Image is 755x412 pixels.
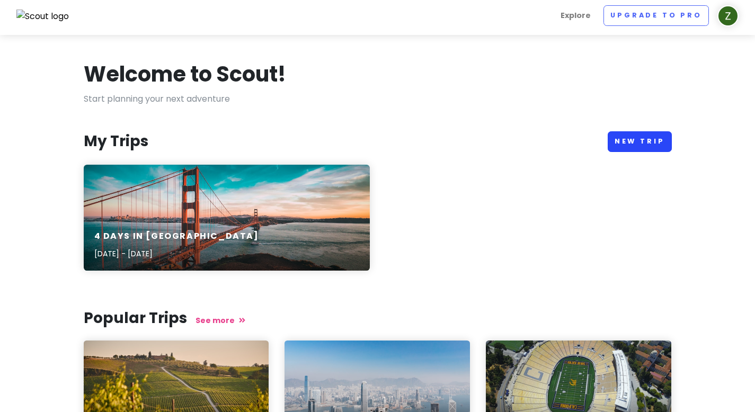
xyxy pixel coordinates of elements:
[94,248,259,259] p: [DATE] - [DATE]
[94,231,259,242] h6: 4 Days in [GEOGRAPHIC_DATA]
[16,10,69,23] img: Scout logo
[84,309,672,328] h3: Popular Trips
[608,131,672,152] a: New Trip
[84,132,148,151] h3: My Trips
[84,165,370,271] a: 4 Days in [GEOGRAPHIC_DATA][DATE] - [DATE]
[84,60,286,88] h1: Welcome to Scout!
[556,5,595,26] a: Explore
[717,5,739,26] img: User profile
[196,315,245,326] a: See more
[84,92,672,106] p: Start planning your next adventure
[603,5,709,26] a: Upgrade to Pro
